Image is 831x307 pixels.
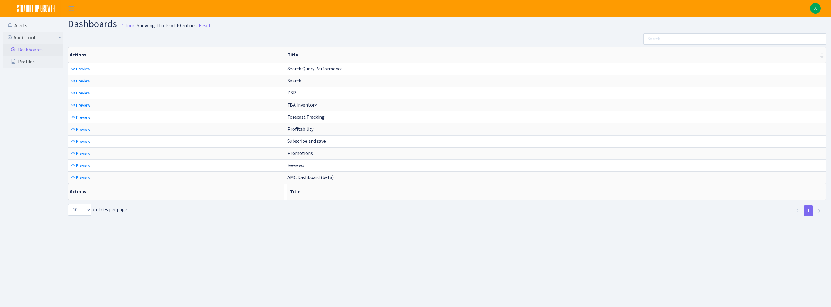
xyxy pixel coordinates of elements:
[3,20,63,32] a: Alerts
[287,174,334,181] span: AMC Dashboard (beta)
[76,78,90,84] span: Preview
[287,78,301,84] span: Search
[69,113,92,122] a: Preview
[119,21,134,31] small: Tour
[287,138,326,144] span: Subscribe and save
[199,22,211,29] a: Reset
[285,47,826,63] th: Title : activate to sort column ascending
[69,161,92,170] a: Preview
[76,102,90,108] span: Preview
[68,184,284,200] th: Actions
[287,90,296,96] span: DSP
[76,139,90,144] span: Preview
[76,151,90,156] span: Preview
[76,90,90,96] span: Preview
[810,3,821,14] img: Angela Sun
[287,162,304,168] span: Reviews
[117,18,134,30] a: Tour
[69,101,92,110] a: Preview
[3,44,63,56] a: Dashboards
[68,19,134,31] h1: Dashboards
[68,47,285,63] th: Actions
[68,204,127,216] label: entries per page
[69,76,92,86] a: Preview
[287,66,343,72] span: Search Query Performance
[287,114,325,120] span: Forecast Tracking
[76,175,90,181] span: Preview
[69,88,92,98] a: Preview
[3,32,63,44] a: Audit tool
[287,184,826,200] th: Title
[287,150,313,156] span: Promotions
[69,64,92,74] a: Preview
[287,102,317,108] span: FBA Inventory
[69,125,92,134] a: Preview
[76,66,90,72] span: Preview
[810,3,821,14] a: A
[137,22,197,29] div: Showing 1 to 10 of 10 entries.
[64,3,79,13] button: Toggle navigation
[69,149,92,158] a: Preview
[643,33,826,45] input: Search...
[76,163,90,168] span: Preview
[287,126,313,132] span: Profitability
[69,173,92,182] a: Preview
[804,205,813,216] a: 1
[76,114,90,120] span: Preview
[76,126,90,132] span: Preview
[3,56,63,68] a: Profiles
[68,204,91,216] select: entries per page
[69,137,92,146] a: Preview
